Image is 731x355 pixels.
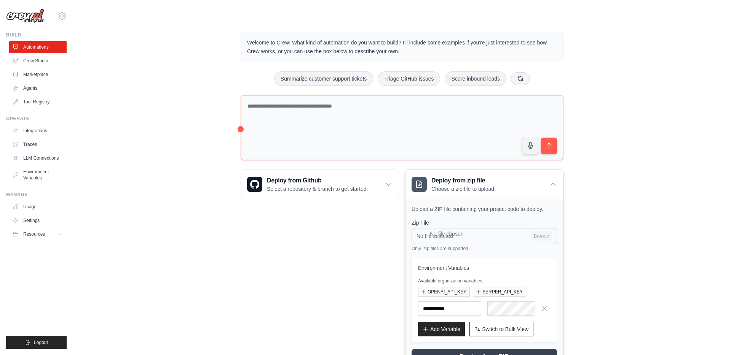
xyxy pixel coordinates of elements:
[9,201,67,213] a: Usage
[6,116,67,122] div: Operate
[9,125,67,137] a: Integrations
[412,205,557,213] p: Upload a ZIP file containing your project code to deploy.
[693,319,731,355] iframe: Chat Widget
[9,214,67,227] a: Settings
[9,41,67,53] a: Automations
[418,322,465,336] button: Add Variable
[9,68,67,81] a: Marketplace
[267,185,368,193] p: Select a repository & branch to get started.
[9,138,67,151] a: Traces
[431,185,496,193] p: Choose a zip file to upload.
[418,287,470,297] button: OPENAI_API_KEY
[378,71,440,86] button: Triage GitHub issues
[6,336,67,349] button: Logout
[9,55,67,67] a: Crew Studio
[6,9,44,23] img: Logo
[9,82,67,94] a: Agents
[274,71,373,86] button: Summarize customer support tickets
[412,228,557,244] input: No file selected Browse
[9,152,67,164] a: LLM Connections
[9,166,67,184] a: Environment Variables
[418,264,551,272] h3: Environment Variables
[34,339,48,345] span: Logout
[9,228,67,240] button: Resources
[418,278,551,284] p: Available organization variables:
[412,219,557,227] label: Zip File
[9,96,67,108] a: Tool Registry
[247,38,557,56] p: Welcome to Crew! What kind of automation do you want to build? I'll include some examples if you'...
[445,71,506,86] button: Score inbound leads
[23,231,45,237] span: Resources
[469,322,533,336] button: Switch to Bulk View
[412,246,557,252] p: Only .zip files are supported
[6,192,67,198] div: Manage
[6,32,67,38] div: Build
[473,287,526,297] button: SERPER_API_KEY
[482,325,528,333] span: Switch to Bulk View
[267,176,368,185] h3: Deploy from Github
[431,176,496,185] h3: Deploy from zip file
